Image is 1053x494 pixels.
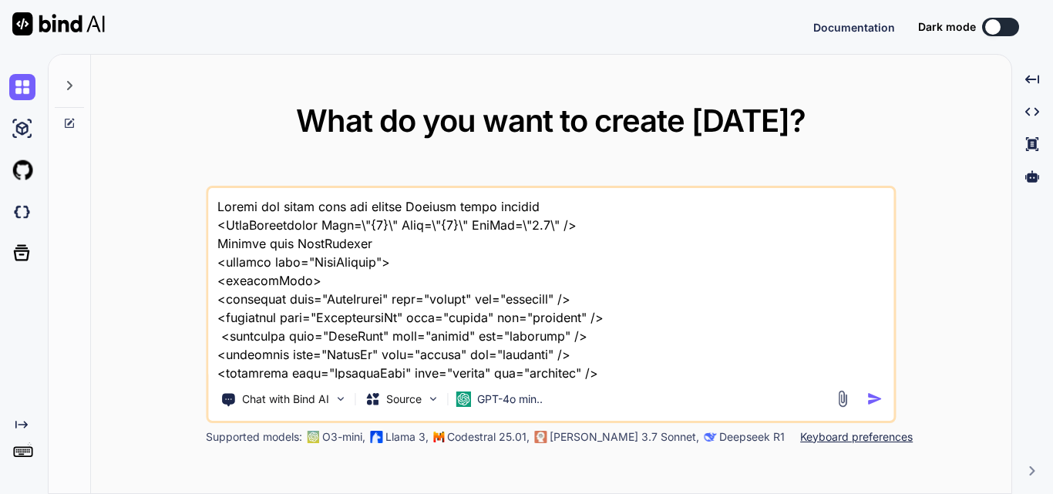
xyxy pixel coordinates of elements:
[322,429,365,445] p: O3-mini,
[385,429,429,445] p: Llama 3,
[918,19,976,35] span: Dark mode
[9,116,35,142] img: ai-studio
[534,431,547,443] img: claude
[208,188,893,379] textarea: Loremi dol sitam cons adi elitse Doeiusm tempo incidid <UtlaBoreetdolor Magn=\"{7}\" Aliq=\"{7}\"...
[9,157,35,183] img: githubLight
[242,392,329,407] p: Chat with Bind AI
[800,429,913,445] p: Keyboard preferences
[456,392,471,407] img: GPT-4o mini
[704,431,716,443] img: claude
[9,199,35,225] img: darkCloudIdeIcon
[12,12,105,35] img: Bind AI
[833,390,851,408] img: attachment
[386,392,422,407] p: Source
[866,391,883,407] img: icon
[370,431,382,443] img: Llama2
[206,429,302,445] p: Supported models:
[307,431,319,443] img: GPT-4
[433,432,444,442] img: Mistral-AI
[813,19,895,35] button: Documentation
[9,74,35,100] img: chat
[334,392,347,405] img: Pick Tools
[550,429,699,445] p: [PERSON_NAME] 3.7 Sonnet,
[447,429,530,445] p: Codestral 25.01,
[719,429,785,445] p: Deepseek R1
[477,392,543,407] p: GPT-4o min..
[813,21,895,34] span: Documentation
[426,392,439,405] img: Pick Models
[296,102,806,139] span: What do you want to create [DATE]?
